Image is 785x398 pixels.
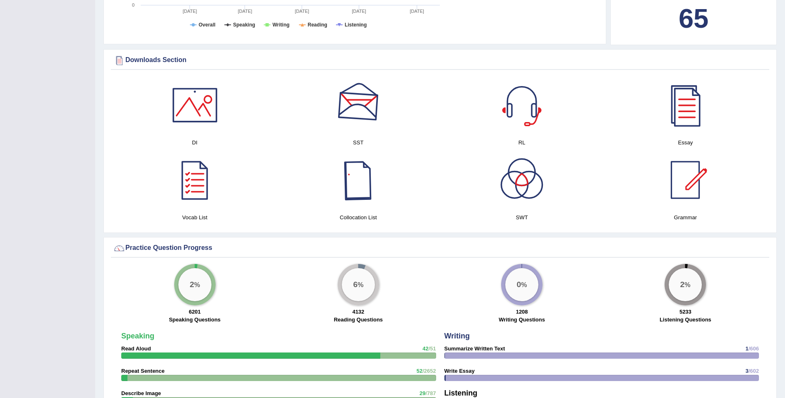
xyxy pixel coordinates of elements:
[428,345,436,352] span: /51
[353,280,358,289] big: 6
[749,368,759,374] span: /602
[679,309,691,315] strong: 5233
[444,389,478,397] strong: Listening
[749,345,759,352] span: /606
[199,22,216,28] tspan: Overall
[178,268,211,301] div: %
[669,268,702,301] div: %
[169,316,221,324] label: Speaking Questions
[121,368,165,374] strong: Repeat Sentence
[121,332,154,340] strong: Speaking
[680,280,685,289] big: 2
[444,138,600,147] h4: RL
[113,242,767,254] div: Practice Question Progress
[334,316,383,324] label: Reading Questions
[516,309,528,315] strong: 1208
[190,280,194,289] big: 2
[444,368,475,374] strong: Write Essay
[416,368,422,374] span: 52
[410,9,424,14] tspan: [DATE]
[233,22,255,28] tspan: Speaking
[121,390,161,396] strong: Describe Image
[679,3,708,34] b: 65
[608,213,763,222] h4: Grammar
[272,22,289,28] tspan: Writing
[308,22,327,28] tspan: Reading
[420,390,425,396] span: 29
[444,332,470,340] strong: Writing
[182,9,197,14] tspan: [DATE]
[517,280,521,289] big: 0
[745,368,748,374] span: 3
[117,213,272,222] h4: Vocab List
[295,9,309,14] tspan: [DATE]
[660,316,711,324] label: Listening Questions
[745,345,748,352] span: 1
[425,390,436,396] span: /787
[352,309,364,315] strong: 4132
[608,138,763,147] h4: Essay
[238,9,252,14] tspan: [DATE]
[121,345,151,352] strong: Read Aloud
[189,309,201,315] strong: 6201
[345,22,367,28] tspan: Listening
[505,268,538,301] div: %
[352,9,366,14] tspan: [DATE]
[281,138,436,147] h4: SST
[423,345,428,352] span: 42
[444,213,600,222] h4: SWT
[281,213,436,222] h4: Collocation List
[444,345,505,352] strong: Summarize Written Text
[117,138,272,147] h4: DI
[132,2,134,7] text: 0
[499,316,545,324] label: Writing Questions
[423,368,436,374] span: /2652
[342,268,375,301] div: %
[113,54,767,67] div: Downloads Section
